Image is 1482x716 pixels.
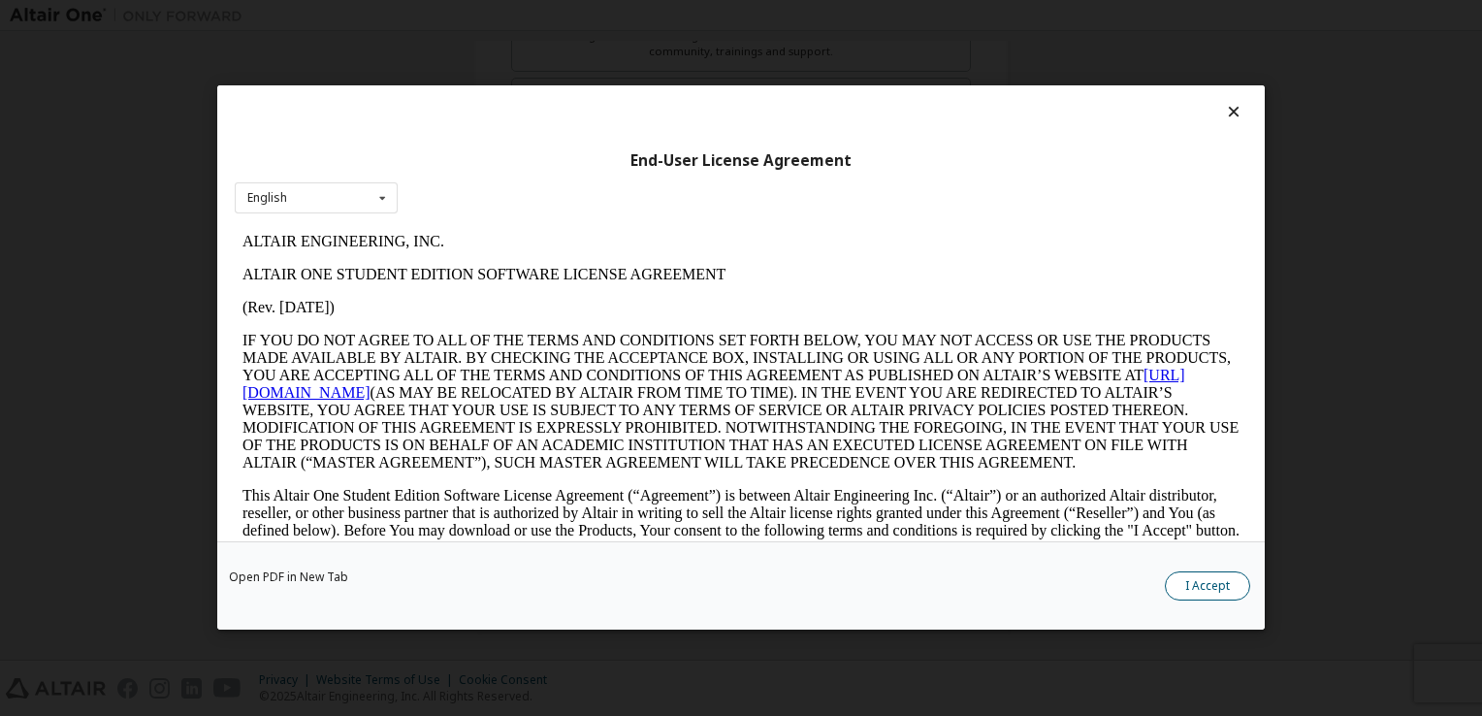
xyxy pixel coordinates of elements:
[8,41,1005,58] p: ALTAIR ONE STUDENT EDITION SOFTWARE LICENSE AGREEMENT
[8,107,1005,246] p: IF YOU DO NOT AGREE TO ALL OF THE TERMS AND CONDITIONS SET FORTH BELOW, YOU MAY NOT ACCESS OR USE...
[247,192,287,204] div: English
[235,151,1247,171] div: End-User License Agreement
[8,74,1005,91] p: (Rev. [DATE])
[8,8,1005,25] p: ALTAIR ENGINEERING, INC.
[8,262,1005,332] p: This Altair One Student Edition Software License Agreement (“Agreement”) is between Altair Engine...
[229,572,348,584] a: Open PDF in New Tab
[8,142,950,176] a: [URL][DOMAIN_NAME]
[1165,572,1250,602] button: I Accept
